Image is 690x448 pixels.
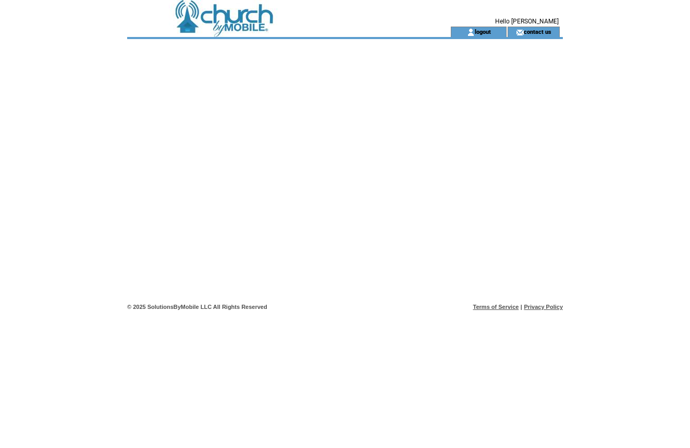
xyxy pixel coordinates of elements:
[475,28,491,35] a: logout
[524,28,551,35] a: contact us
[473,304,519,310] a: Terms of Service
[516,28,524,36] img: contact_us_icon.gif
[127,304,267,310] span: © 2025 SolutionsByMobile LLC All Rights Reserved
[495,18,559,25] span: Hello [PERSON_NAME]
[521,304,522,310] span: |
[524,304,563,310] a: Privacy Policy
[467,28,475,36] img: account_icon.gif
